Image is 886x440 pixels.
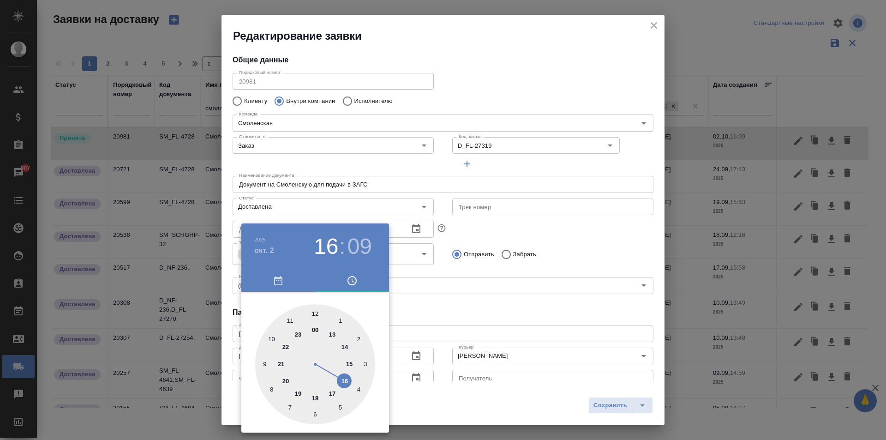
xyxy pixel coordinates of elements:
[254,237,266,242] button: 2025
[339,234,345,259] h3: :
[314,234,338,259] button: 16
[254,245,274,256] button: окт. 2
[347,234,372,259] button: 09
